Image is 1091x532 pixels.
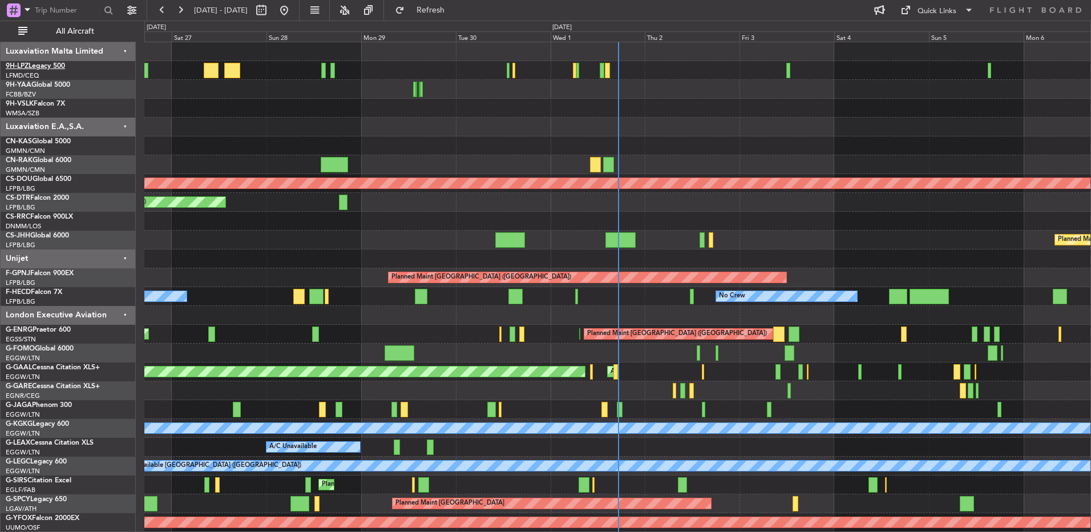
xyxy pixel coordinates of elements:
div: Planned Maint [GEOGRAPHIC_DATA] ([GEOGRAPHIC_DATA]) [322,476,502,493]
a: CN-RAKGlobal 6000 [6,157,71,164]
a: EGLF/FAB [6,486,35,494]
div: Planned Maint [GEOGRAPHIC_DATA] ([GEOGRAPHIC_DATA]) [587,325,767,342]
div: Quick Links [918,6,956,17]
a: G-YFOXFalcon 2000EX [6,515,79,522]
div: AOG Maint Dusseldorf [611,363,677,380]
div: A/C Unavailable [GEOGRAPHIC_DATA] ([GEOGRAPHIC_DATA]) [116,457,301,474]
span: G-ENRG [6,327,33,333]
span: CN-KAS [6,138,32,145]
span: All Aircraft [30,27,120,35]
input: Trip Number [35,2,100,19]
span: G-JAGA [6,402,32,409]
a: LFPB/LBG [6,279,35,287]
span: 9H-LPZ [6,63,29,70]
a: WMSA/SZB [6,109,39,118]
div: Mon 29 [361,31,456,42]
a: EGGW/LTN [6,467,40,475]
a: EGGW/LTN [6,410,40,419]
a: UUMO/OSF [6,523,40,532]
a: LFPB/LBG [6,297,35,306]
a: G-ENRGPraetor 600 [6,327,71,333]
span: CS-DOU [6,176,33,183]
a: CS-DOUGlobal 6500 [6,176,71,183]
a: G-LEAXCessna Citation XLS [6,440,94,446]
a: G-SPCYLegacy 650 [6,496,67,503]
button: All Aircraft [13,22,124,41]
span: G-GAAL [6,364,32,371]
div: Planned Maint [GEOGRAPHIC_DATA] [395,495,504,512]
a: GMMN/CMN [6,166,45,174]
a: EGSS/STN [6,335,36,344]
span: CS-DTR [6,195,30,201]
a: EGGW/LTN [6,373,40,381]
span: [DATE] - [DATE] [194,5,248,15]
a: G-KGKGLegacy 600 [6,421,69,428]
div: Sun 5 [929,31,1024,42]
span: CN-RAK [6,157,33,164]
span: F-GPNJ [6,270,30,277]
a: 9H-LPZLegacy 500 [6,63,65,70]
a: G-JAGAPhenom 300 [6,402,72,409]
span: G-LEAX [6,440,30,446]
span: G-KGKG [6,421,33,428]
span: G-SIRS [6,477,27,484]
a: LFPB/LBG [6,241,35,249]
a: LGAV/ATH [6,505,37,513]
a: EGGW/LTN [6,354,40,362]
div: Wed 1 [551,31,645,42]
a: LFPB/LBG [6,203,35,212]
div: Sat 27 [172,31,266,42]
span: G-LEGC [6,458,30,465]
a: EGNR/CEG [6,392,40,400]
span: CS-RRC [6,213,30,220]
div: Sat 4 [834,31,929,42]
a: F-GPNJFalcon 900EX [6,270,74,277]
div: [DATE] [147,23,166,33]
a: LFMD/CEQ [6,71,39,80]
div: [DATE] [552,23,572,33]
span: G-GARE [6,383,32,390]
a: G-SIRSCitation Excel [6,477,71,484]
a: 9H-YAAGlobal 5000 [6,82,70,88]
a: 9H-VSLKFalcon 7X [6,100,65,107]
a: EGGW/LTN [6,429,40,438]
span: 9H-VSLK [6,100,34,107]
a: G-FOMOGlobal 6000 [6,345,74,352]
a: LFPB/LBG [6,184,35,193]
button: Quick Links [895,1,979,19]
span: G-YFOX [6,515,32,522]
a: EGGW/LTN [6,448,40,457]
div: Fri 3 [740,31,834,42]
span: F-HECD [6,289,31,296]
span: G-SPCY [6,496,30,503]
a: CS-JHHGlobal 6000 [6,232,69,239]
a: G-GARECessna Citation XLS+ [6,383,100,390]
div: A/C Unavailable [269,438,317,456]
div: Sun 28 [266,31,361,42]
a: G-LEGCLegacy 600 [6,458,67,465]
div: Thu 2 [645,31,740,42]
button: Refresh [390,1,458,19]
div: Tue 30 [456,31,551,42]
span: 9H-YAA [6,82,31,88]
a: GMMN/CMN [6,147,45,155]
a: CN-KASGlobal 5000 [6,138,71,145]
div: No Crew [719,288,745,305]
a: F-HECDFalcon 7X [6,289,62,296]
span: Refresh [407,6,455,14]
a: DNMM/LOS [6,222,41,231]
span: G-FOMO [6,345,35,352]
a: G-GAALCessna Citation XLS+ [6,364,100,371]
span: CS-JHH [6,232,30,239]
a: FCBB/BZV [6,90,36,99]
a: CS-DTRFalcon 2000 [6,195,69,201]
div: Planned Maint [GEOGRAPHIC_DATA] ([GEOGRAPHIC_DATA]) [391,269,571,286]
a: CS-RRCFalcon 900LX [6,213,73,220]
